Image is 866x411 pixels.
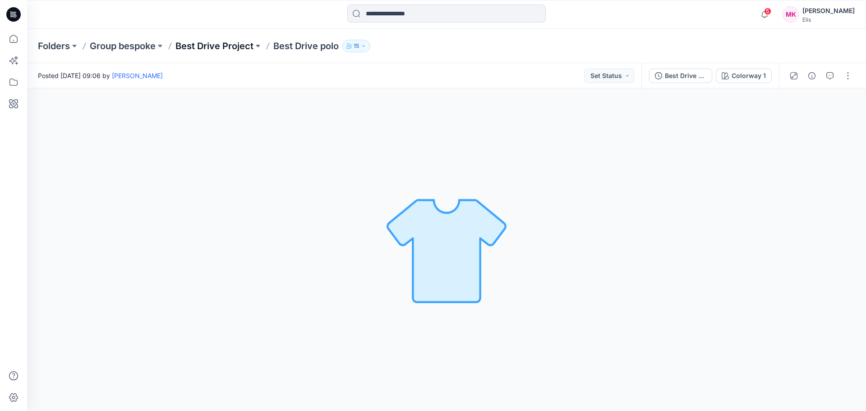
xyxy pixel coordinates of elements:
div: Colorway 1 [732,71,766,81]
p: 15 [354,41,359,51]
p: Best Drive polo [273,40,339,52]
div: MK [783,6,799,23]
img: No Outline [383,187,510,313]
a: Folders [38,40,70,52]
a: Group bespoke [90,40,156,52]
button: Best Drive polo KD082 v2 [649,69,712,83]
a: Best Drive Project [175,40,253,52]
button: Details [805,69,819,83]
a: [PERSON_NAME] [112,72,163,79]
div: [PERSON_NAME] [802,5,855,16]
div: Best Drive polo KD082 v2 [665,71,706,81]
button: 15 [342,40,370,52]
button: Colorway 1 [716,69,772,83]
span: Posted [DATE] 09:06 by [38,71,163,80]
div: Elis [802,16,855,23]
span: 5 [764,8,771,15]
